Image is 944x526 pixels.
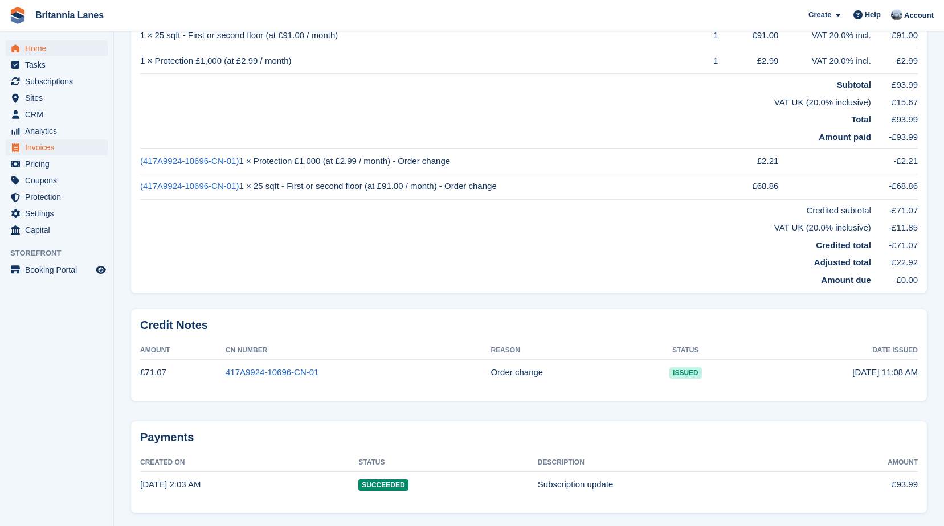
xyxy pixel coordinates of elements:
th: CN Number [226,342,491,360]
strong: Total [851,114,871,124]
td: -£68.86 [871,174,918,199]
span: Coupons [25,172,93,188]
time: 2025-08-14 01:03:55 UTC [140,479,201,489]
span: Capital [25,222,93,238]
td: 1 [696,23,718,48]
td: 1 × Protection £1,000 (at £2.99 / month) [140,48,696,74]
a: (417A9924-10696-CN-01) [140,181,239,191]
span: Tasks [25,57,93,73]
strong: Adjusted total [814,257,871,267]
td: 1 × Protection £1,000 (at £2.99 / month) - Order change [140,149,696,174]
span: Storefront [10,248,113,259]
span: Account [904,10,934,21]
a: menu [6,40,108,56]
td: -£71.07 [871,199,918,217]
th: Status [640,342,732,360]
a: menu [6,57,108,73]
span: Sites [25,90,93,106]
td: £93.99 [871,74,918,92]
th: Description [538,454,810,472]
td: 1 [696,48,718,74]
img: John Millership [891,9,902,20]
a: menu [6,106,108,122]
span: Succeeded [358,479,408,491]
span: Subscriptions [25,73,93,89]
h2: Credit Notes [140,318,918,332]
td: £2.99 [718,48,778,74]
td: -£11.85 [871,217,918,235]
span: Booking Portal [25,262,93,278]
td: £2.99 [871,48,918,74]
div: VAT 20.0% incl. [778,29,871,42]
div: VAT 20.0% incl. [778,55,871,68]
span: Help [865,9,881,20]
td: Credited subtotal [140,199,871,217]
a: menu [6,73,108,89]
span: Protection [25,189,93,205]
td: Order change [491,360,639,385]
time: 2025-08-22 10:08:10 UTC [852,367,918,377]
span: Home [25,40,93,56]
span: issued [669,367,702,379]
td: 1 × 25 sqft - First or second floor (at £91.00 / month) [140,23,696,48]
a: menu [6,172,108,188]
th: Reason [491,342,639,360]
td: £93.99 [810,472,918,497]
span: Analytics [25,123,93,139]
td: VAT UK (20.0% inclusive) [140,217,871,235]
img: stora-icon-8386f47178a22dfd0bd8f6a31ec36ba5ce8667c1dd55bd0f319d3a0aa187defe.svg [9,7,26,24]
th: Amount [140,342,226,360]
strong: Credited total [816,240,871,250]
td: -£71.07 [871,235,918,252]
th: Date Issued [732,342,918,360]
h2: Payments [140,430,918,445]
td: £91.00 [718,23,778,48]
a: Preview store [94,263,108,277]
a: menu [6,222,108,238]
a: 417A9924-10696-CN-01 [226,367,318,377]
td: 1 × 25 sqft - First or second floor (at £91.00 / month) - Order change [140,174,696,199]
td: -£2.21 [871,149,918,174]
span: CRM [25,106,93,122]
span: Settings [25,206,93,221]
strong: Amount paid [819,132,871,142]
a: menu [6,262,108,278]
span: Invoices [25,139,93,155]
span: Create [808,9,831,20]
a: (417A9924-10696-CN-01) [140,156,239,166]
a: menu [6,156,108,172]
a: Britannia Lanes [31,6,108,24]
strong: Amount due [821,275,871,285]
td: £93.99 [871,109,918,126]
span: Pricing [25,156,93,172]
td: VAT UK (20.0% inclusive) [140,92,871,109]
th: Created On [140,454,358,472]
a: menu [6,206,108,221]
th: Amount [810,454,918,472]
td: £2.21 [718,149,778,174]
td: £22.92 [871,252,918,269]
td: -£93.99 [871,126,918,149]
a: menu [6,90,108,106]
strong: Subtotal [837,80,871,89]
td: £71.07 [140,360,226,385]
td: Subscription update [538,472,810,497]
td: £68.86 [718,174,778,199]
th: Status [358,454,538,472]
td: £91.00 [871,23,918,48]
a: menu [6,123,108,139]
a: menu [6,189,108,205]
a: menu [6,139,108,155]
td: £0.00 [871,269,918,287]
td: £15.67 [871,92,918,109]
